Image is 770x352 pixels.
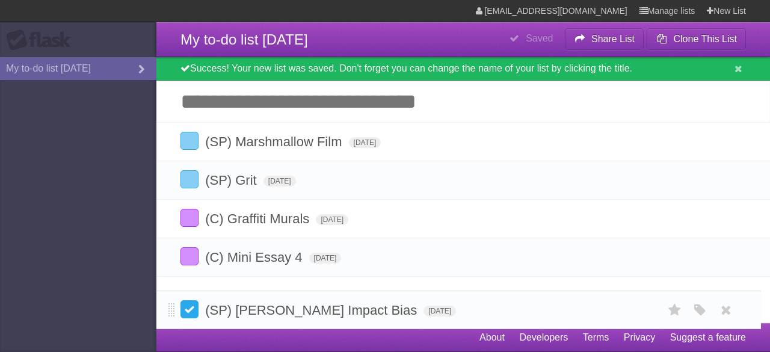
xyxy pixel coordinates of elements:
[180,170,199,188] label: Done
[180,247,199,265] label: Done
[526,33,553,43] b: Saved
[156,57,770,81] div: Success! Your new list was saved. Don't forget you can change the name of your list by clicking t...
[624,326,655,349] a: Privacy
[180,132,199,150] label: Done
[205,303,420,318] span: (SP) [PERSON_NAME] Impact Bias
[180,209,199,227] label: Done
[479,326,505,349] a: About
[591,34,635,44] b: Share List
[263,176,296,187] span: [DATE]
[6,29,78,51] div: Flask
[180,300,199,318] label: Done
[316,214,348,225] span: [DATE]
[647,28,746,50] button: Clone This List
[583,326,609,349] a: Terms
[670,326,746,349] a: Suggest a feature
[423,306,456,316] span: [DATE]
[205,173,260,188] span: (SP) Grit
[180,31,308,48] span: My to-do list [DATE]
[309,253,342,264] span: [DATE]
[205,211,312,226] span: (C) Graffiti Murals
[664,300,686,320] label: Star task
[205,134,345,149] span: (SP) Marshmallow Film
[205,250,305,265] span: (C) Mini Essay 4
[565,28,644,50] button: Share List
[519,326,568,349] a: Developers
[349,137,381,148] span: [DATE]
[673,34,737,44] b: Clone This List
